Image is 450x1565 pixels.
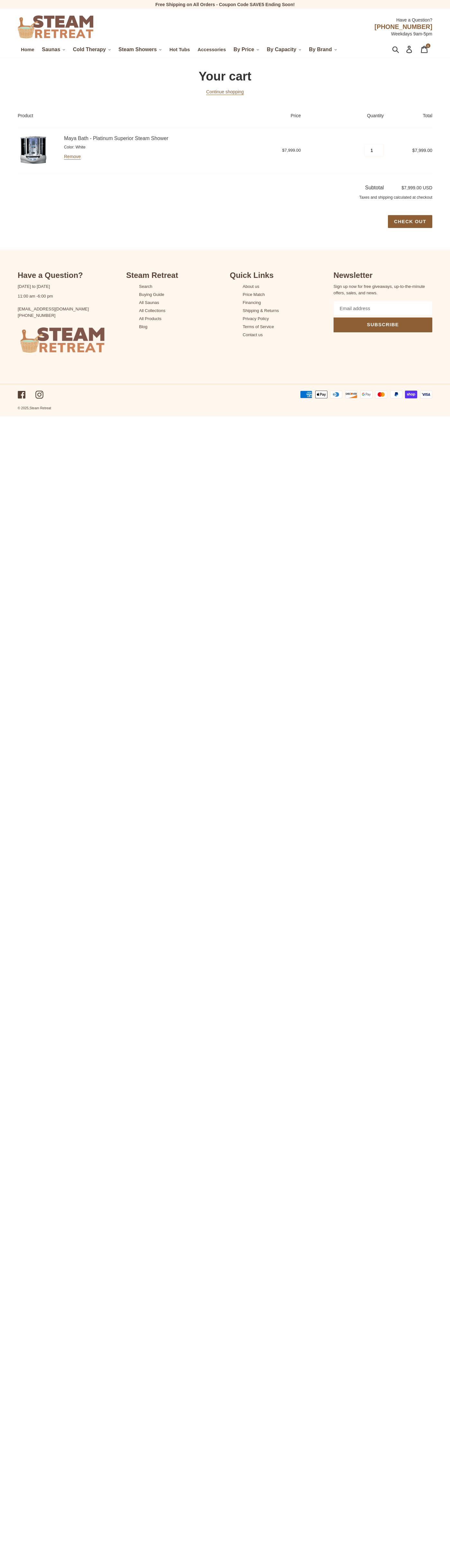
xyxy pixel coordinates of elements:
[73,47,106,52] span: Cold Therapy
[18,406,51,410] small: © 2025,
[21,47,34,52] span: Home
[139,308,165,313] a: All Collections
[234,47,254,52] span: By Price
[18,135,49,166] img: Maya Bath - Platinum Superior Steam Shower
[18,104,204,128] th: Product
[18,293,116,319] p: 11:00 am -6:00 pm [EMAIL_ADDRESS][DOMAIN_NAME] [PHONE_NUMBER]
[18,69,432,83] h1: Your cart
[18,191,432,207] div: Taxes and shipping calculated at checkout
[243,300,261,305] a: Financing
[139,324,147,329] a: Blog
[308,104,391,128] th: Quantity
[170,47,190,52] span: Hot Tubs
[42,47,60,52] span: Saunas
[243,332,263,337] a: Contact us
[166,45,193,54] a: Hot Tubs
[384,185,432,191] span: $7,999.00 USD
[417,43,432,56] a: 1
[64,154,81,160] a: Remove Maya Bath - Platinum Superior Steam Shower - White
[18,15,93,38] img: Steam Retreat
[30,406,51,410] a: Steam Retreat
[306,45,340,54] button: By Brand
[18,283,116,290] p: [DATE] to [DATE]
[156,14,432,23] div: Have a Question?
[64,144,168,150] li: Color: White
[139,284,152,289] a: Search
[243,324,274,329] a: Terms of Service
[118,47,157,52] span: Steam Showers
[115,45,165,54] button: Steam Showers
[388,215,432,228] input: Check out
[391,104,432,128] th: Total
[412,148,432,153] span: $7,999.00
[264,45,305,54] button: By Capacity
[126,270,178,280] p: Steam Retreat
[309,47,332,52] span: By Brand
[243,316,269,321] a: Privacy Policy
[267,47,297,52] span: By Capacity
[230,270,284,280] p: Quick Links
[194,45,229,54] a: Accessories
[206,89,244,95] a: Continue shopping
[39,45,68,54] button: Saunas
[64,143,168,150] ul: Product details
[334,301,432,316] input: Email address
[139,292,164,297] a: Buying Guide
[18,322,107,355] img: Why Buy From Steam Retreat
[391,31,432,36] span: Weekdays 9am-5pm
[365,185,384,191] span: Subtotal
[197,47,226,52] span: Accessories
[424,1539,450,1565] button: Live Chat
[243,284,260,289] a: About us
[18,270,116,280] p: Have a Question?
[374,23,432,30] span: [PHONE_NUMBER]
[334,318,432,332] button: Subscribe
[139,300,159,305] a: All Saunas
[139,316,161,321] a: All Products
[230,45,262,54] button: By Price
[243,308,279,313] a: Shipping & Returns
[18,45,37,54] a: Home
[427,44,429,47] span: 1
[211,147,301,154] dd: $7,999.00
[367,322,399,327] span: Subscribe
[334,270,432,280] p: Newsletter
[243,292,265,297] a: Price Match
[334,283,432,296] p: Sign up now for free giveaways, up-to-the-minute offers, sales, and news.
[204,104,308,128] th: Price
[64,136,168,141] a: Maya Bath - Platinum Superior Steam Shower
[70,45,114,54] button: Cold Therapy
